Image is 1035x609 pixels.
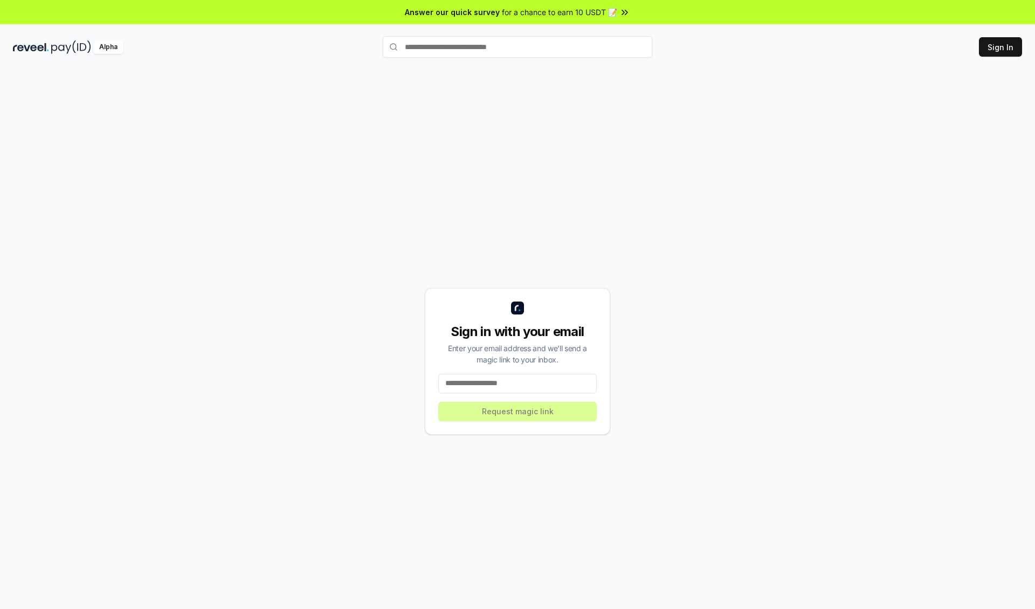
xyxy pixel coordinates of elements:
div: Alpha [93,40,123,54]
div: Enter your email address and we’ll send a magic link to your inbox. [438,343,597,365]
button: Sign In [979,37,1022,57]
img: reveel_dark [13,40,49,54]
span: Answer our quick survey [405,6,500,18]
img: logo_small [511,302,524,314]
img: pay_id [51,40,91,54]
div: Sign in with your email [438,323,597,340]
span: for a chance to earn 10 USDT 📝 [502,6,617,18]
